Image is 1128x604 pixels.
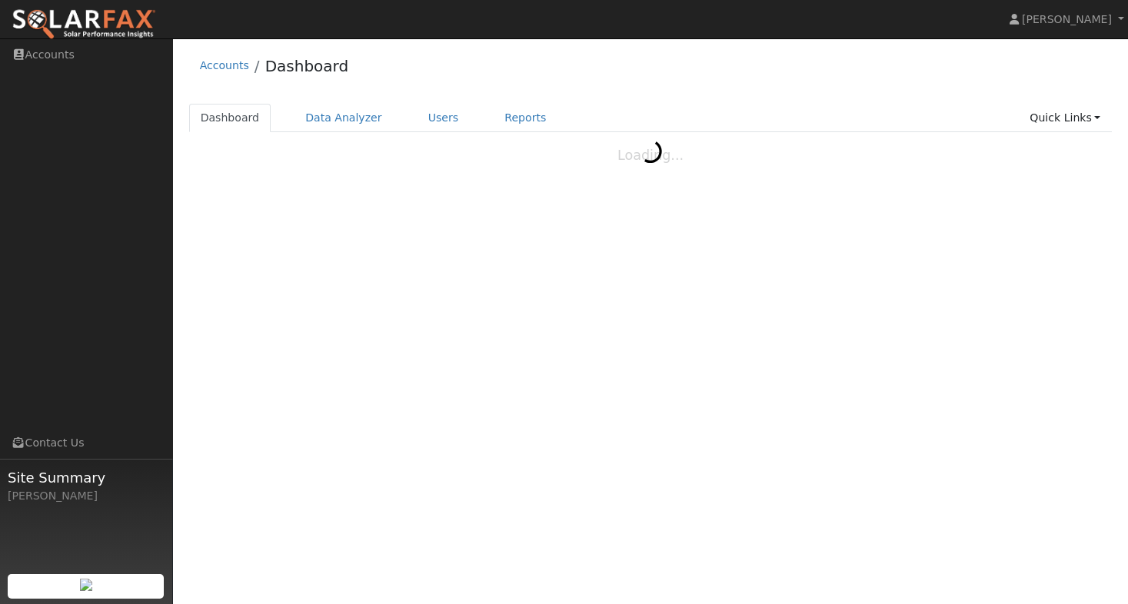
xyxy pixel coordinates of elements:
img: SolarFax [12,8,156,41]
span: [PERSON_NAME] [1022,13,1112,25]
a: Quick Links [1018,104,1112,132]
a: Users [417,104,471,132]
img: retrieve [80,579,92,591]
a: Accounts [200,59,249,71]
a: Reports [493,104,557,132]
a: Data Analyzer [294,104,394,132]
a: Dashboard [189,104,271,132]
span: Site Summary [8,467,165,488]
div: [PERSON_NAME] [8,488,165,504]
a: Dashboard [265,57,349,75]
